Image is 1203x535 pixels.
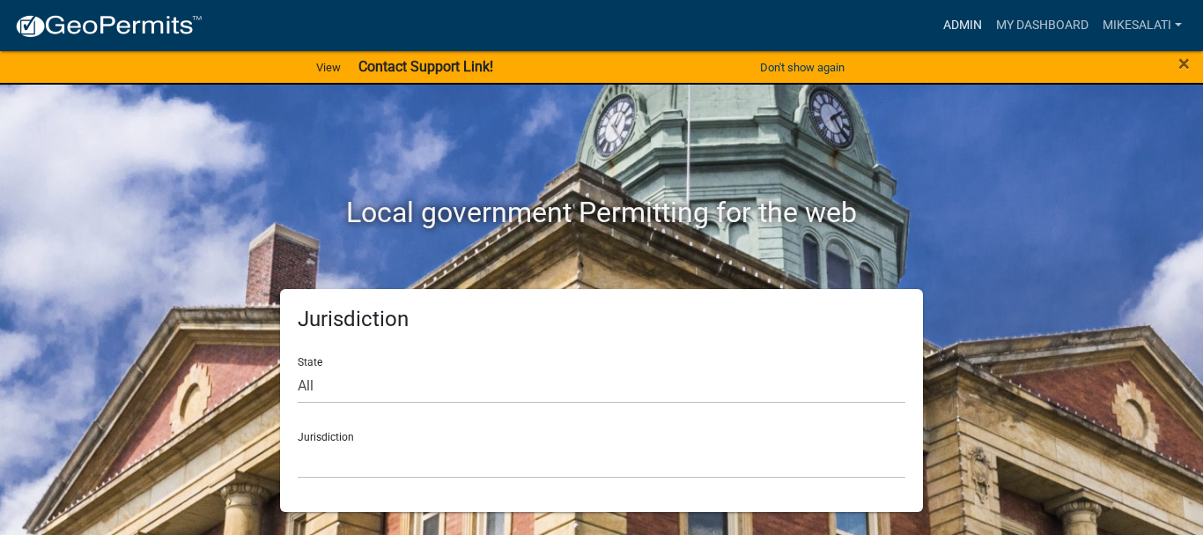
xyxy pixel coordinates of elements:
h5: Jurisdiction [298,307,905,332]
a: MikeSalati [1096,9,1189,42]
button: Close [1178,53,1190,74]
button: Don't show again [753,53,852,82]
span: × [1178,51,1190,76]
strong: Contact Support Link! [358,58,493,75]
a: My Dashboard [989,9,1096,42]
a: View [309,53,348,82]
a: Admin [936,9,989,42]
h2: Local government Permitting for the web [113,196,1090,229]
